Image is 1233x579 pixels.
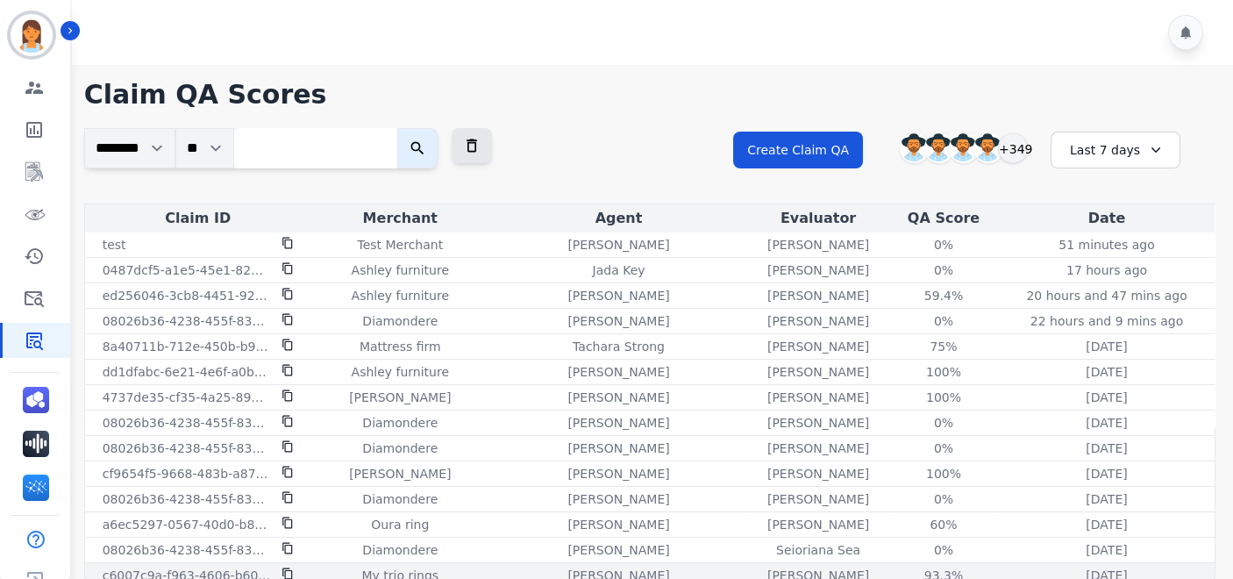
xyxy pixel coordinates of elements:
p: Ashley furniture [352,287,449,304]
p: [PERSON_NAME] [767,516,869,533]
p: Diamondere [362,312,438,330]
div: 0% [904,490,983,508]
p: 08026b36-4238-455f-832e-bcdcc263af9a [103,440,271,457]
p: [PERSON_NAME] [767,389,869,406]
div: 100% [904,363,983,381]
div: 0% [904,236,983,254]
p: Ashley furniture [352,261,449,279]
p: Diamondere [362,414,438,432]
p: [PERSON_NAME] [767,490,869,508]
p: [PERSON_NAME] [567,236,669,254]
p: 08026b36-4238-455f-832e-bcdcc263af9a [103,414,271,432]
p: [PERSON_NAME] [349,389,451,406]
p: [PERSON_NAME] [349,465,451,482]
img: Bordered avatar [11,14,53,56]
div: 100% [904,465,983,482]
p: [PERSON_NAME] [567,312,669,330]
p: [PERSON_NAME] [567,440,669,457]
div: 0% [904,312,983,330]
p: [PERSON_NAME] [567,516,669,533]
p: [PERSON_NAME] [567,541,669,559]
p: [PERSON_NAME] [767,338,869,355]
button: Create Claim QA [733,132,863,168]
p: [PERSON_NAME] [767,414,869,432]
p: [DATE] [1086,465,1127,482]
p: Jada Key [593,261,645,279]
div: 0% [904,541,983,559]
div: 0% [904,414,983,432]
p: 08026b36-4238-455f-832e-bcdcc263af9a [103,490,271,508]
p: [DATE] [1086,541,1127,559]
p: Test Merchant [357,236,443,254]
p: 8a40711b-712e-450b-b982-5f8aa72817fc [103,338,271,355]
div: Date [1002,208,1211,229]
p: 51 minutes ago [1058,236,1154,254]
p: [PERSON_NAME] [767,261,869,279]
div: 100% [904,389,983,406]
div: Claim ID [89,208,308,229]
p: cf9654f5-9668-483b-a876-e0006aa8fbce [103,465,271,482]
p: [PERSON_NAME] [767,287,869,304]
p: a6ec5297-0567-40d0-b81f-8e59e01dd74e [103,516,271,533]
div: 0% [904,440,983,457]
div: Merchant [315,208,486,229]
p: 17 hours ago [1066,261,1147,279]
h1: Claim QA Scores [84,79,1215,111]
p: [PERSON_NAME] [567,363,669,381]
p: [PERSON_NAME] [767,363,869,381]
div: 0% [904,261,983,279]
div: Agent [493,208,745,229]
p: Tachara Strong [573,338,665,355]
p: [PERSON_NAME] [767,312,869,330]
div: 75% [904,338,983,355]
p: [PERSON_NAME] [567,490,669,508]
div: Evaluator [752,208,885,229]
p: Oura ring [371,516,429,533]
p: 08026b36-4238-455f-832e-bcdcc263af9a [103,541,271,559]
p: [DATE] [1086,389,1127,406]
p: ed256046-3cb8-4451-9222-f3cb19bcf51e [103,287,271,304]
p: [PERSON_NAME] [567,287,669,304]
p: [PERSON_NAME] [567,414,669,432]
p: [DATE] [1086,440,1127,457]
p: 08026b36-4238-455f-832e-bcdcc263af9a [103,312,271,330]
p: Ashley furniture [352,363,449,381]
p: [PERSON_NAME] [767,236,869,254]
p: 20 hours and 47 mins ago [1026,287,1187,304]
p: [DATE] [1086,414,1127,432]
div: QA Score [892,208,995,229]
div: Last 7 days [1051,132,1180,168]
p: [DATE] [1086,490,1127,508]
p: 4737de35-cf35-4a25-898c-0d8025ca9174 [103,389,271,406]
div: +349 [998,133,1028,163]
p: Diamondere [362,440,438,457]
p: 22 hours and 9 mins ago [1030,312,1183,330]
p: Diamondere [362,541,438,559]
p: [PERSON_NAME] [767,440,869,457]
p: dd1dfabc-6e21-4e6f-a0bd-137011f4ed52 [103,363,271,381]
p: [DATE] [1086,338,1127,355]
p: Diamondere [362,490,438,508]
p: Seioriana Sea [776,541,860,559]
p: [DATE] [1086,516,1127,533]
div: 60% [904,516,983,533]
p: Mattress firm [360,338,441,355]
p: [PERSON_NAME] [767,465,869,482]
p: test [103,236,126,254]
p: [PERSON_NAME] [567,389,669,406]
p: [PERSON_NAME] [567,465,669,482]
p: 0487dcf5-a1e5-45e1-8279-50de5b7f1e88 [103,261,271,279]
p: [DATE] [1086,363,1127,381]
div: 59.4% [904,287,983,304]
